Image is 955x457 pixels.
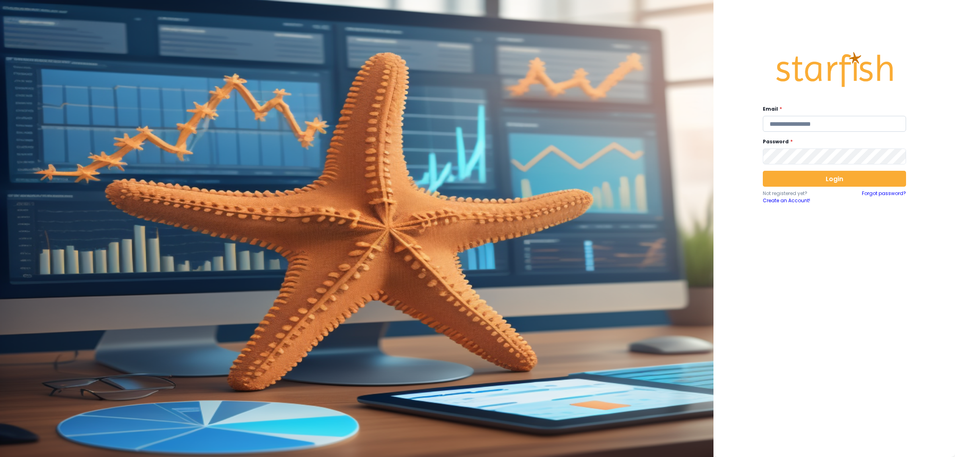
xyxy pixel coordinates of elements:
[763,138,901,145] label: Password
[763,190,834,197] p: Not registered yet?
[763,105,901,113] label: Email
[862,190,906,204] a: Forgot password?
[775,45,894,95] img: Logo.42cb71d561138c82c4ab.png
[763,197,834,204] a: Create an Account!
[763,171,906,187] button: Login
